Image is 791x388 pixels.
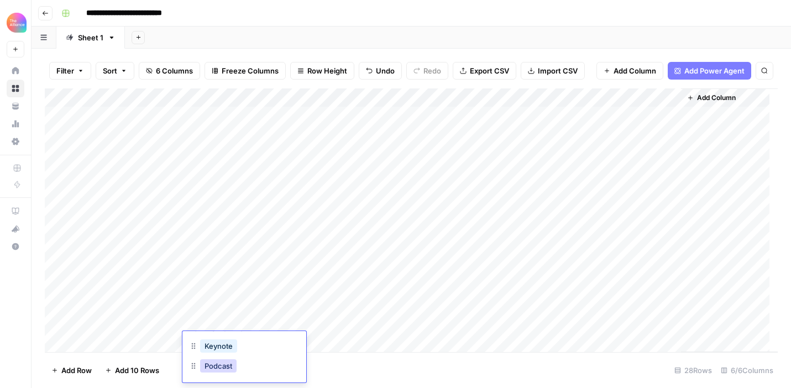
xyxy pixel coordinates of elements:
button: Import CSV [521,62,585,80]
button: Workspace: Alliance [7,9,24,36]
a: Home [7,62,24,80]
button: Redo [406,62,448,80]
div: 28 Rows [670,361,716,379]
div: What's new? [7,221,24,237]
a: AirOps Academy [7,202,24,220]
span: Export CSV [470,65,509,76]
span: Add 10 Rows [115,365,159,376]
a: Your Data [7,97,24,115]
img: Alliance Logo [7,13,27,33]
button: Add Row [45,361,98,379]
span: Add Column [697,93,736,103]
button: Podcast [200,359,237,373]
button: Freeze Columns [205,62,286,80]
button: 6 Columns [139,62,200,80]
div: Sheet 1 [78,32,103,43]
button: Help + Support [7,238,24,255]
button: Sort [96,62,134,80]
div: Podcast [189,357,300,377]
span: Undo [376,65,395,76]
a: Settings [7,133,24,150]
span: Sort [103,65,117,76]
button: Export CSV [453,62,516,80]
span: 6 Columns [156,65,193,76]
button: Keynote [200,339,237,353]
span: Import CSV [538,65,578,76]
span: Add Power Agent [684,65,745,76]
button: Add Column [683,91,740,105]
span: Row Height [307,65,347,76]
span: Add Row [61,365,92,376]
button: Add Column [596,62,663,80]
div: Keynote [189,337,300,357]
div: 6/6 Columns [716,361,778,379]
span: Filter [56,65,74,76]
span: Redo [423,65,441,76]
button: Undo [359,62,402,80]
button: Add 10 Rows [98,361,166,379]
button: Add Power Agent [668,62,751,80]
button: What's new? [7,220,24,238]
a: Browse [7,80,24,97]
span: Freeze Columns [222,65,279,76]
span: Add Column [614,65,656,76]
button: Row Height [290,62,354,80]
a: Sheet 1 [56,27,125,49]
button: Filter [49,62,91,80]
a: Usage [7,115,24,133]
